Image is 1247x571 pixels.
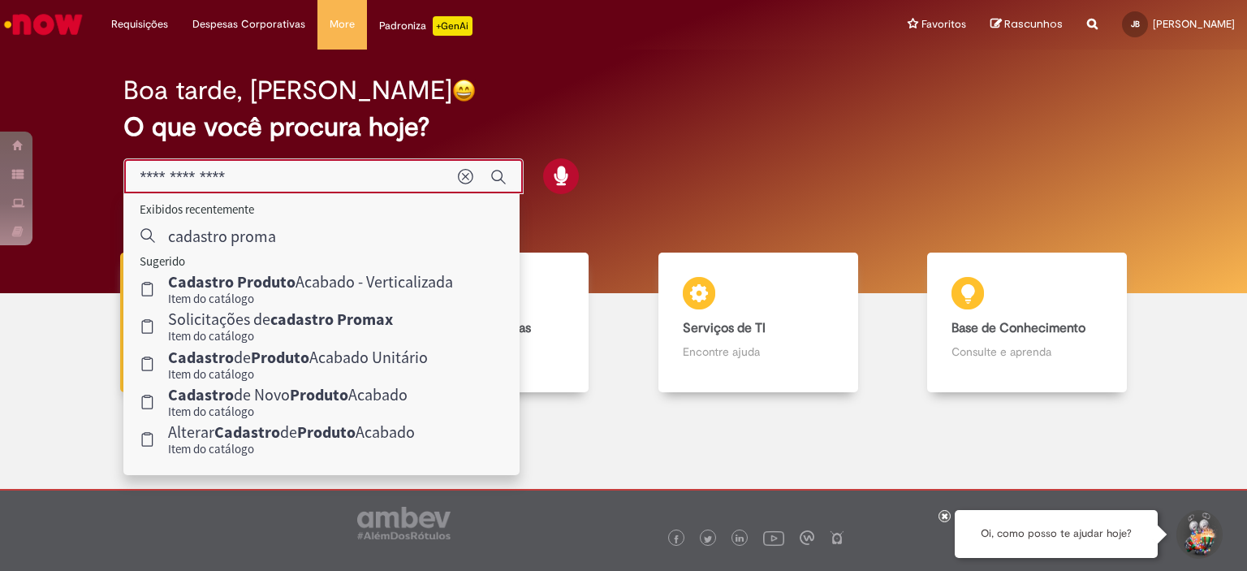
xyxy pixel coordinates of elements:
[736,534,744,544] img: logo_footer_linkedin.png
[683,344,834,360] p: Encontre ajuda
[683,320,766,336] b: Serviços de TI
[955,510,1158,558] div: Oi, como posso te ajudar hoje?
[921,16,966,32] span: Favoritos
[990,17,1063,32] a: Rascunhos
[951,320,1085,336] b: Base de Conhecimento
[452,79,476,102] img: happy-face.png
[704,535,712,543] img: logo_footer_twitter.png
[1131,19,1140,29] span: JB
[330,16,355,32] span: More
[893,253,1163,393] a: Base de Conhecimento Consulte e aprenda
[2,8,85,41] img: ServiceNow
[379,16,472,36] div: Padroniza
[623,253,893,393] a: Serviços de TI Encontre ajuda
[1153,17,1235,31] span: [PERSON_NAME]
[1004,16,1063,32] span: Rascunhos
[123,76,452,105] h2: Boa tarde, [PERSON_NAME]
[85,253,355,393] a: Tirar dúvidas Tirar dúvidas com Lupi Assist e Gen Ai
[763,527,784,548] img: logo_footer_youtube.png
[951,344,1102,360] p: Consulte e aprenda
[672,535,680,543] img: logo_footer_facebook.png
[830,530,844,545] img: logo_footer_naosei.png
[123,113,1124,141] h2: O que você procura hoje?
[357,507,451,539] img: logo_footer_ambev_rotulo_gray.png
[433,16,472,36] p: +GenAi
[1174,510,1223,559] button: Iniciar Conversa de Suporte
[800,530,814,545] img: logo_footer_workplace.png
[111,16,168,32] span: Requisições
[192,16,305,32] span: Despesas Corporativas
